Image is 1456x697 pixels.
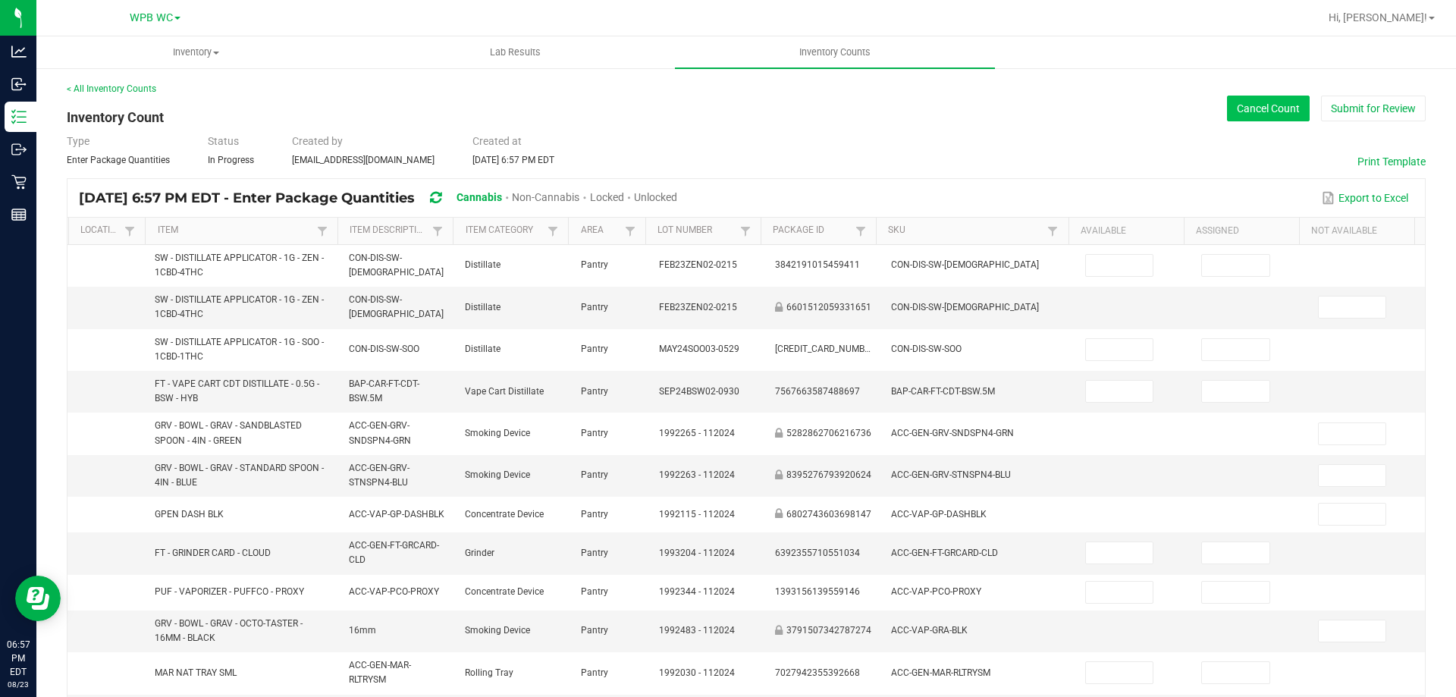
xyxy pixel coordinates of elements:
span: CON-DIS-SW-[DEMOGRAPHIC_DATA] [891,302,1039,312]
span: [CREDIT_CARD_NUMBER] [775,344,877,354]
span: 3791507342787274 [786,625,871,636]
span: Locked [590,191,624,203]
span: GPEN DASH BLK [155,509,224,520]
span: SW - DISTILLATE APPLICATOR - 1G - ZEN - 1CBD-4THC [155,253,324,278]
span: In Progress [208,155,254,165]
span: ACC-GEN-MAR-RLTRYSM [891,667,990,678]
span: ACC-VAP-GRA-BLK [891,625,968,636]
div: [DATE] 6:57 PM EDT - Enter Package Quantities [79,184,689,212]
a: Filter [544,221,562,240]
span: CON-DIS-SW-SOO [891,344,962,354]
button: Export to Excel [1318,185,1412,211]
span: CON-DIS-SW-[DEMOGRAPHIC_DATA] [349,294,444,319]
a: Filter [428,221,447,240]
span: SW - DISTILLATE APPLICATOR - 1G - ZEN - 1CBD-4THC [155,294,324,319]
a: AreaSortable [581,224,621,237]
a: Filter [852,221,870,240]
span: [DATE] 6:57 PM EDT [472,155,554,165]
a: SKUSortable [888,224,1043,237]
span: FT - VAPE CART CDT DISTILLATE - 0.5G - BSW - HYB [155,378,319,403]
span: 1992265 - 112024 [659,428,735,438]
a: Package IdSortable [773,224,852,237]
span: Rolling Tray [465,667,513,678]
a: Filter [313,221,331,240]
span: Concentrate Device [465,586,544,597]
a: Filter [736,221,755,240]
span: Distillate [465,344,500,354]
span: MAY24SOO03-0529 [659,344,739,354]
span: Pantry [581,259,608,270]
span: 1393156139559146 [775,586,860,597]
span: Distillate [465,259,500,270]
span: Smoking Device [465,428,530,438]
span: 7567663587488697 [775,386,860,397]
span: Vape Cart Distillate [465,386,544,397]
span: [EMAIL_ADDRESS][DOMAIN_NAME] [292,155,435,165]
span: Inventory Count [67,109,164,125]
span: PUF - VAPORIZER - PUFFCO - PROXY [155,586,304,597]
p: 08/23 [7,679,30,690]
span: 3842191015459411 [775,259,860,270]
inline-svg: Outbound [11,142,27,157]
span: 8395276793920624 [786,469,871,480]
a: Lab Results [356,36,675,68]
span: BAP-CAR-FT-CDT-BSW.5M [349,378,419,403]
span: 1992344 - 112024 [659,586,735,597]
th: Available [1068,218,1184,245]
a: Filter [621,221,639,240]
button: Print Template [1357,154,1426,169]
span: ACC-VAP-PCO-PROXY [891,586,981,597]
span: BAP-CAR-FT-CDT-BSW.5M [891,386,995,397]
inline-svg: Inventory [11,109,27,124]
span: SW - DISTILLATE APPLICATOR - 1G - SOO - 1CBD-1THC [155,337,324,362]
span: ACC-GEN-GRV-STNSPN4-BLU [891,469,1011,480]
th: Assigned [1184,218,1299,245]
span: Pantry [581,386,608,397]
span: 1992483 - 112024 [659,625,735,636]
span: Inventory [37,46,355,59]
inline-svg: Reports [11,207,27,222]
span: Pantry [581,625,608,636]
span: ACC-GEN-GRV-STNSPN4-BLU [349,463,409,488]
span: FEB23ZEN02-0215 [659,302,737,312]
a: Item CategorySortable [466,224,544,237]
a: ItemSortable [158,224,313,237]
span: ACC-GEN-GRV-SNDSPN4-GRN [891,428,1014,438]
span: FEB23ZEN02-0215 [659,259,737,270]
span: Non-Cannabis [512,191,579,203]
span: Smoking Device [465,625,530,636]
a: Filter [121,221,139,240]
button: Cancel Count [1227,96,1310,121]
span: Created by [292,135,343,147]
span: 6392355710551034 [775,548,860,558]
span: 1992115 - 112024 [659,509,735,520]
span: Smoking Device [465,469,530,480]
span: Status [208,135,239,147]
span: 1993204 - 112024 [659,548,735,558]
button: Submit for Review [1321,96,1426,121]
span: Lab Results [469,46,561,59]
span: Pantry [581,469,608,480]
span: CON-DIS-SW-SOO [349,344,419,354]
span: ACC-VAP-GP-DASHBLK [891,509,987,520]
span: Concentrate Device [465,509,544,520]
span: Pantry [581,667,608,678]
span: Distillate [465,302,500,312]
span: CON-DIS-SW-[DEMOGRAPHIC_DATA] [891,259,1039,270]
span: Pantry [581,509,608,520]
span: Inventory Counts [779,46,891,59]
a: LocationSortable [80,224,121,237]
span: Cannabis [457,191,502,203]
span: Pantry [581,428,608,438]
iframe: Resource center [15,576,61,621]
a: Inventory [36,36,356,68]
a: < All Inventory Counts [67,83,156,94]
span: 16mm [349,625,376,636]
span: 5282862706216736 [786,428,871,438]
span: 6601512059331651 [786,302,871,312]
span: 6802743603698147 [786,509,871,520]
span: GRV - BOWL - GRAV - STANDARD SPOON - 4IN - BLUE [155,463,324,488]
inline-svg: Analytics [11,44,27,59]
span: GRV - BOWL - GRAV - OCTO-TASTER - 16MM - BLACK [155,618,303,643]
span: ACC-VAP-PCO-PROXY [349,586,439,597]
